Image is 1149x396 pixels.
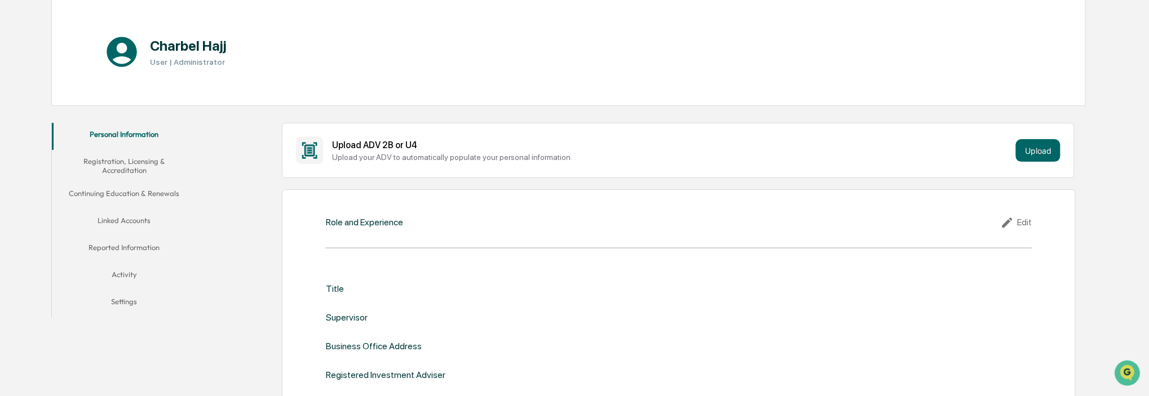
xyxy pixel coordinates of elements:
[7,137,77,158] a: 🖐️Preclearance
[11,164,20,173] div: 🔎
[52,290,196,317] button: Settings
[52,209,196,236] button: Linked Accounts
[93,142,140,153] span: Attestations
[52,182,196,209] button: Continuing Education & Renewals
[7,159,76,179] a: 🔎Data Lookup
[52,123,196,150] button: Personal Information
[332,140,1011,150] div: Upload ADV 2B or U4
[52,150,196,182] button: Registration, Licensing & Accreditation
[1113,359,1143,389] iframe: Open customer support
[1000,216,1032,229] div: Edit
[112,191,136,199] span: Pylon
[23,163,71,175] span: Data Lookup
[11,24,205,42] p: How can we help?
[52,236,196,263] button: Reported Information
[77,137,144,158] a: 🗄️Attestations
[332,153,1011,162] div: Upload your ADV to automatically populate your personal information.
[52,123,196,317] div: secondary tabs example
[11,86,32,106] img: 1746055101610-c473b297-6a78-478c-a979-82029cc54cd1
[11,143,20,152] div: 🖐️
[38,86,185,97] div: Start new chat
[325,217,403,228] div: Role and Experience
[52,263,196,290] button: Activity
[325,341,421,351] div: Business Office Address
[325,312,367,323] div: Supervisor
[150,38,227,54] h1: Charbel Hajj
[1015,139,1060,162] button: Upload
[325,370,445,380] div: Registered Investment Adviser
[192,90,205,103] button: Start new chat
[150,57,227,66] h3: User | Administrator
[82,143,91,152] div: 🗄️
[38,97,143,106] div: We're available if you need us!
[325,283,343,294] div: Title
[79,190,136,199] a: Powered byPylon
[23,142,73,153] span: Preclearance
